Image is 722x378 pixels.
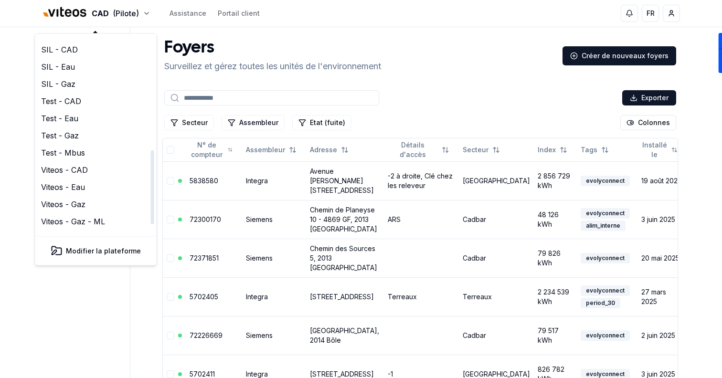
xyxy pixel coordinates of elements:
[37,76,155,93] a: SIL - Gaz
[37,213,155,231] a: Viteos - Gaz - ML
[37,162,155,179] a: Viteos - CAD
[37,110,155,127] a: Test - Eau
[37,196,155,213] a: Viteos - Gaz
[37,179,155,196] a: Viteos - Eau
[37,145,155,162] a: Test - Mbus
[37,42,155,59] a: SIL - CAD
[41,241,151,261] button: Modifier la plateforme
[37,127,155,145] a: Test - Gaz
[37,93,155,110] a: Test - CAD
[37,59,155,76] a: SIL - Eau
